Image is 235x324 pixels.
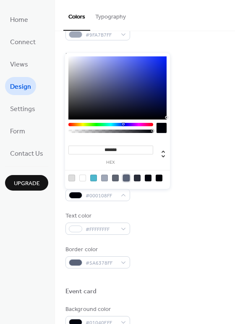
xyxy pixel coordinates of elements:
[10,147,43,160] span: Contact Us
[65,51,128,60] div: Inner border color
[5,77,36,95] a: Design
[112,175,119,181] div: rgb(95, 101, 114)
[5,99,40,117] a: Settings
[86,191,117,200] span: #000108FF
[65,212,128,220] div: Text color
[123,175,130,181] div: rgb(90, 99, 120)
[65,287,97,296] div: Event card
[5,10,33,28] a: Home
[156,175,162,181] div: rgb(0, 1, 8)
[5,32,41,50] a: Connect
[5,144,48,162] a: Contact Us
[10,80,31,93] span: Design
[5,55,33,73] a: Views
[14,179,40,188] span: Upgrade
[65,245,128,254] div: Border color
[10,125,25,138] span: Form
[145,175,151,181] div: rgb(1, 4, 14)
[10,103,35,116] span: Settings
[10,13,28,27] span: Home
[5,122,30,140] a: Form
[10,36,36,49] span: Connect
[90,175,97,181] div: rgb(78, 183, 205)
[86,225,117,234] span: #FFFFFFFF
[79,175,86,181] div: rgb(255, 255, 255)
[65,305,128,314] div: Background color
[86,31,117,40] span: #9FA7B7FF
[86,259,117,268] span: #5A6378FF
[68,160,153,165] label: hex
[10,58,28,71] span: Views
[5,175,48,191] button: Upgrade
[134,175,141,181] div: rgb(41, 45, 57)
[68,175,75,181] div: rgb(221, 221, 221)
[101,175,108,181] div: rgb(159, 167, 183)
